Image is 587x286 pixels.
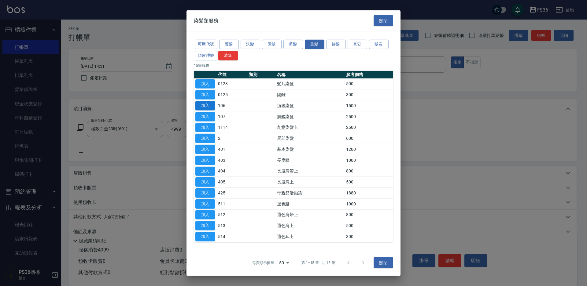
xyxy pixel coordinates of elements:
p: 每頁顯示數量 [252,260,274,266]
button: 其它 [348,40,367,49]
button: 加入 [195,123,215,132]
td: 500 [345,220,393,231]
td: 404 [216,166,247,177]
td: 425 [216,187,247,198]
p: 15 筆服務 [194,63,393,68]
div: 50 [277,255,291,271]
td: 母親節活動染 [275,187,345,198]
td: 1500 [345,100,393,111]
td: 創意染髮卡 [275,122,345,133]
td: 107 [216,111,247,122]
button: 加入 [195,134,215,143]
button: 加入 [195,210,215,219]
button: 加入 [195,166,215,176]
td: 600 [345,133,393,144]
button: 加入 [195,188,215,198]
button: 關閉 [374,257,393,268]
td: 0123 [216,78,247,89]
button: 加入 [195,177,215,187]
td: 退色腰 [275,198,345,209]
button: 加入 [195,156,215,165]
button: 加入 [195,232,215,241]
td: 2500 [345,111,393,122]
td: 2 [216,133,247,144]
button: 加入 [195,79,215,89]
td: 長度肩帶上 [275,166,345,177]
td: 512 [216,209,247,220]
td: 1000 [345,155,393,166]
td: 0125 [216,89,247,100]
td: 401 [216,144,247,155]
p: 第 1–15 筆 共 15 筆 [301,260,335,266]
td: 隔離 [275,89,345,100]
td: 800 [345,166,393,177]
button: 護髮 [219,40,239,49]
td: 長度腰 [275,155,345,166]
button: 清除 [218,51,238,60]
td: 500 [345,78,393,89]
td: 300 [345,231,393,242]
td: 局部染髮 [275,133,345,144]
button: 髮卷 [369,40,389,49]
button: 可用代號 [195,40,217,49]
td: 511 [216,198,247,209]
button: 頭皮理療 [195,51,217,60]
th: 代號 [216,71,247,78]
button: 染髮 [305,40,324,49]
td: 106 [216,100,247,111]
td: 800 [345,209,393,220]
button: 加入 [195,145,215,154]
button: 接髮 [326,40,346,49]
button: 加入 [195,112,215,121]
button: 加入 [195,221,215,230]
td: 退色肩帶上 [275,209,345,220]
button: 加入 [195,101,215,110]
button: 加入 [195,199,215,209]
td: 403 [216,155,247,166]
button: 加入 [195,90,215,100]
td: 1200 [345,144,393,155]
span: 染髮類服務 [194,18,218,24]
button: 燙髮 [262,40,282,49]
td: 1114 [216,122,247,133]
button: 關閉 [374,15,393,26]
th: 名稱 [275,71,345,78]
td: 405 [216,177,247,188]
td: 300 [345,89,393,100]
td: 513 [216,220,247,231]
td: 514 [216,231,247,242]
td: 500 [345,177,393,188]
td: 基本染髮 [275,144,345,155]
th: 類別 [247,71,275,78]
td: 1000 [345,198,393,209]
td: 旗艦染髮 [275,111,345,122]
td: 2500 [345,122,393,133]
td: 髮片染髮 [275,78,345,89]
td: 長度肩上 [275,177,345,188]
button: 剪髮 [283,40,303,49]
td: 退色耳上 [275,231,345,242]
td: 退色肩上 [275,220,345,231]
td: 頂級染髮 [275,100,345,111]
td: 1880 [345,187,393,198]
th: 參考價格 [345,71,393,78]
button: 洗髮 [241,40,260,49]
